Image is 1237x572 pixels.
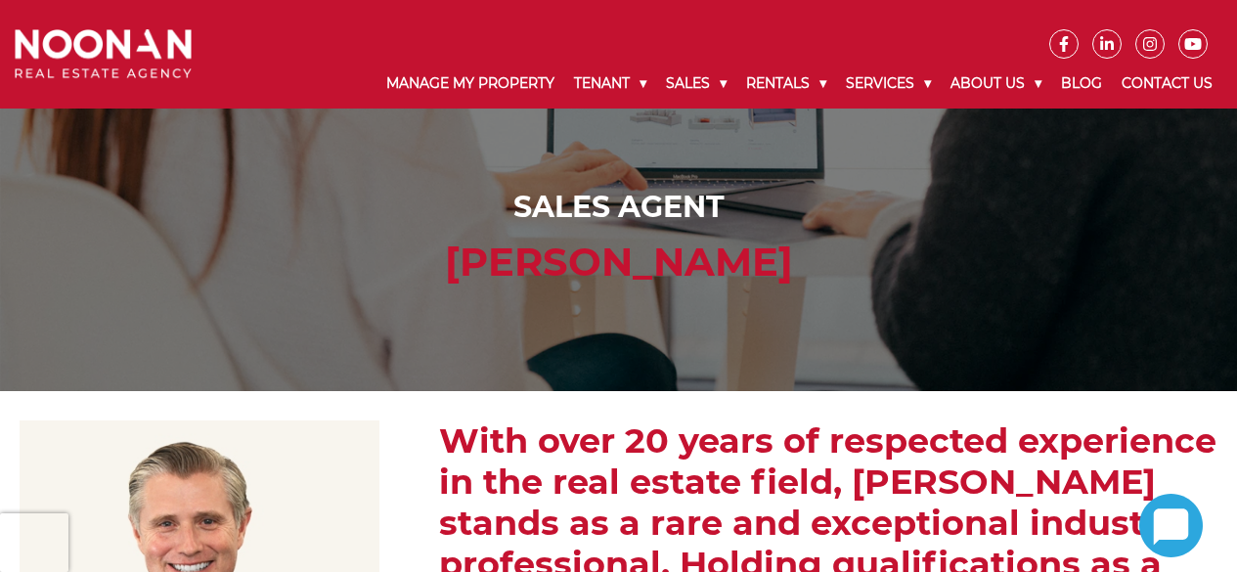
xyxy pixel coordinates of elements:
div: Sales Agent [20,185,1217,229]
a: Tenant [564,59,656,109]
h1: [PERSON_NAME] [20,239,1217,286]
a: Services [836,59,941,109]
a: About Us [941,59,1051,109]
a: Blog [1051,59,1112,109]
img: Noonan Real Estate Agency [15,29,192,78]
a: Contact Us [1112,59,1222,109]
a: Manage My Property [376,59,564,109]
a: Rentals [736,59,836,109]
a: Sales [656,59,736,109]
